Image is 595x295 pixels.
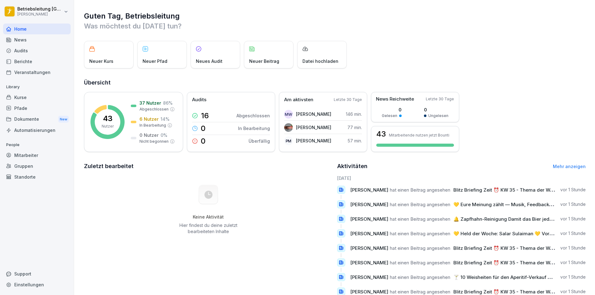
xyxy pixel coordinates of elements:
a: News [3,34,71,45]
p: Hier findest du deine zuletzt bearbeiteten Inhalte [177,222,240,235]
p: People [3,140,71,150]
p: 57 min. [348,137,362,144]
p: 0 [201,125,205,132]
p: 0 [201,137,205,145]
p: Ungelesen [428,113,448,119]
span: hat einen Beitrag angesehen [390,260,450,266]
p: vor 1 Stunde [560,201,586,207]
p: 6 Nutzer [139,116,159,122]
div: PM [284,137,293,145]
h1: Guten Tag, Betriebsleitung [84,11,586,21]
p: 86 % [163,100,173,106]
div: Dokumente [3,114,71,125]
p: 0 % [161,132,167,138]
span: [PERSON_NAME] [350,260,388,266]
span: [PERSON_NAME] [350,216,388,222]
p: Audits [192,96,206,103]
h5: Keine Aktivität [177,214,240,220]
p: vor 1 Stunde [560,288,586,295]
p: 43 [103,115,112,122]
span: [PERSON_NAME] [350,245,388,251]
span: [PERSON_NAME] [350,202,388,207]
a: Veranstaltungen [3,67,71,78]
p: Letzte 30 Tage [334,97,362,102]
p: Library [3,82,71,92]
p: Gelesen [382,113,397,119]
span: hat einen Beitrag angesehen [390,289,450,295]
p: 77 min. [347,124,362,131]
img: iisjd0oh4mfc8ny93wg4qwa6.png [284,123,293,132]
span: [PERSON_NAME] [350,289,388,295]
h3: 43 [376,130,386,138]
a: Gruppen [3,161,71,171]
p: Neues Audit [196,58,223,64]
p: Was möchtest du [DATE] tun? [84,21,586,31]
p: In Bearbeitung [238,125,270,132]
span: hat einen Beitrag angesehen [390,245,450,251]
a: Mitarbeiter [3,150,71,161]
p: Am aktivsten [284,96,313,103]
h2: Aktivitäten [337,162,368,171]
p: 146 min. [346,111,362,117]
p: vor 1 Stunde [560,245,586,251]
span: hat einen Beitrag angesehen [390,274,450,280]
div: New [58,116,69,123]
p: Mitarbeitende nutzen jetzt Bounti [389,133,449,137]
p: Überfällig [249,138,270,144]
p: 0 [382,106,402,113]
p: News Reichweite [376,96,414,103]
div: MW [284,110,293,119]
a: Audits [3,45,71,56]
p: 14 % [161,116,170,122]
h2: Zuletzt bearbeitet [84,162,333,171]
div: Einstellungen [3,279,71,290]
a: DokumenteNew [3,114,71,125]
span: [PERSON_NAME] [350,274,388,280]
p: Nicht begonnen [139,139,169,144]
p: 37 Nutzer [139,100,161,106]
p: Neuer Kurs [89,58,113,64]
p: [PERSON_NAME] [17,12,63,16]
p: 0 [424,106,448,113]
p: Betriebsleitung [GEOGRAPHIC_DATA] [17,7,63,12]
p: [PERSON_NAME] [296,137,331,144]
span: hat einen Beitrag angesehen [390,216,450,222]
p: Letzte 30 Tage [426,96,454,102]
p: vor 1 Stunde [560,230,586,236]
a: Berichte [3,56,71,67]
p: vor 1 Stunde [560,216,586,222]
span: [PERSON_NAME] [350,187,388,193]
p: 16 [201,112,209,119]
span: hat einen Beitrag angesehen [390,202,450,207]
p: vor 1 Stunde [560,259,586,266]
a: Kurse [3,92,71,103]
p: Datei hochladen [302,58,338,64]
p: [PERSON_NAME] [296,124,331,131]
h2: Übersicht [84,78,586,87]
p: Nutzer [102,124,114,129]
p: Neuer Beitrag [249,58,279,64]
a: Home [3,24,71,34]
p: Abgeschlossen [236,112,270,119]
p: Abgeschlossen [139,106,169,112]
span: hat einen Beitrag angesehen [390,187,450,193]
p: Neuer Pfad [143,58,167,64]
span: [PERSON_NAME] [350,231,388,236]
h6: [DATE] [337,175,586,181]
p: vor 1 Stunde [560,187,586,193]
a: Automatisierungen [3,125,71,136]
p: [PERSON_NAME] [296,111,331,117]
p: In Bearbeitung [139,123,166,128]
p: 0 Nutzer [139,132,159,138]
a: Pfade [3,103,71,114]
div: Standorte [3,171,71,182]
